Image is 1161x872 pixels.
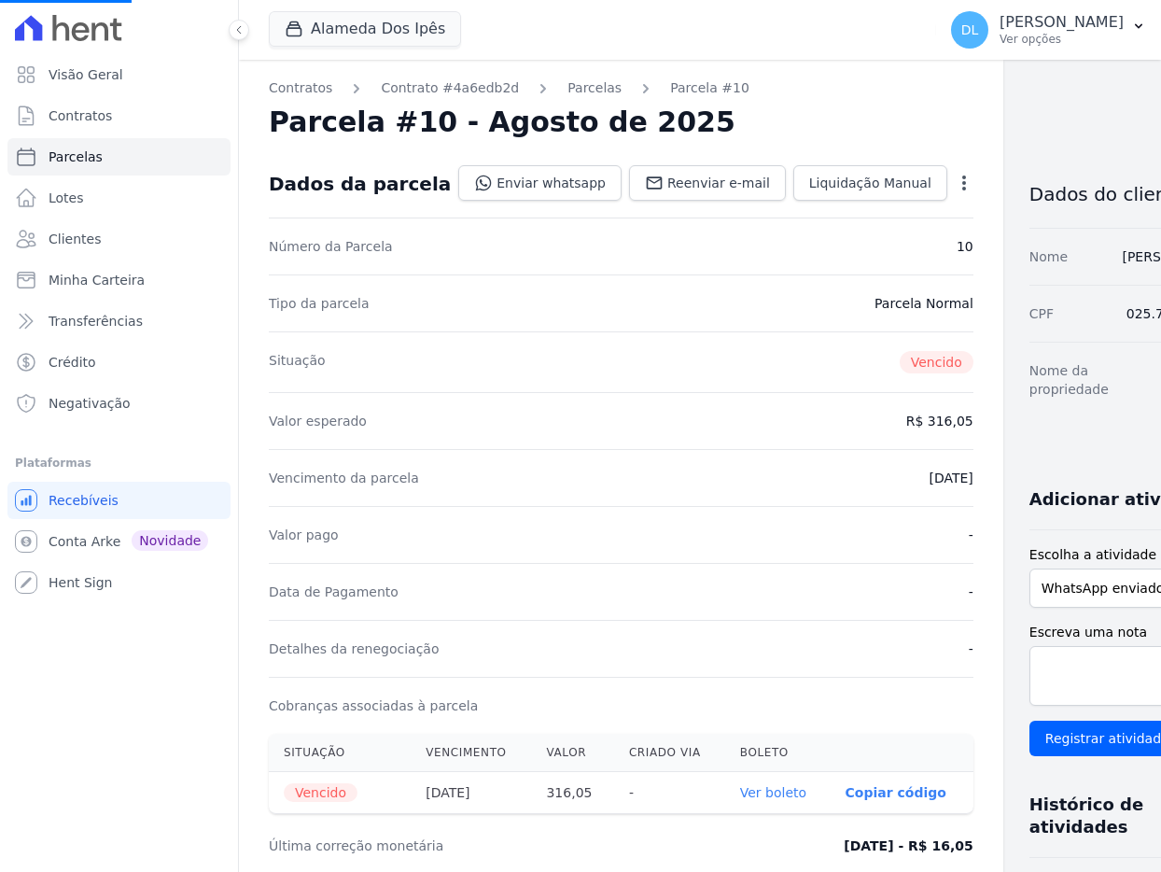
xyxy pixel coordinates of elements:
button: DL [PERSON_NAME] Ver opções [936,4,1161,56]
span: Parcelas [49,148,103,166]
span: Contratos [49,106,112,125]
a: Parcelas [7,138,231,176]
dt: Situação [269,351,326,373]
a: Negativação [7,385,231,422]
a: Contrato #4a6edb2d [381,78,519,98]
a: Parcela #10 [670,78,749,98]
span: DL [961,23,979,36]
span: Visão Geral [49,65,123,84]
span: Reenviar e-mail [667,174,770,192]
a: Recebíveis [7,482,231,519]
span: Negativação [49,394,131,413]
span: Crédito [49,353,96,372]
span: Novidade [132,530,208,551]
p: [PERSON_NAME] [1000,13,1124,32]
dt: Nome [1029,247,1068,266]
span: Vencido [900,351,973,373]
div: Plataformas [15,452,223,474]
dt: Cobranças associadas à parcela [269,696,478,715]
a: Parcelas [567,78,622,98]
dd: [DATE] - R$ 16,05 [844,837,973,855]
a: Contratos [269,78,332,98]
dt: Vencimento da parcela [269,469,419,487]
span: Hent Sign [49,573,113,592]
dd: - [969,640,973,658]
dt: Nome da propriedade [1029,361,1160,399]
nav: Breadcrumb [269,78,973,98]
a: Contratos [7,97,231,134]
a: Minha Carteira [7,261,231,299]
a: Visão Geral [7,56,231,93]
dt: Data de Pagamento [269,583,399,601]
dt: Tipo da parcela [269,294,370,313]
a: Lotes [7,179,231,217]
th: Valor [531,734,613,772]
span: Transferências [49,312,143,331]
dt: Detalhes da renegociação [269,640,440,658]
span: Minha Carteira [49,271,145,289]
div: Dados da parcela [269,173,451,195]
button: Copiar código [846,785,946,800]
dt: Número da Parcela [269,237,393,256]
dt: Última correção monetária [269,837,685,855]
span: Recebíveis [49,491,119,510]
span: Vencido [284,783,357,802]
dd: 10 [957,237,973,256]
span: Liquidação Manual [809,174,931,192]
span: Lotes [49,189,84,207]
dd: - [969,583,973,601]
h2: Parcela #10 - Agosto de 2025 [269,105,735,139]
span: Conta Arke [49,532,120,551]
dt: Valor esperado [269,412,367,430]
dt: Valor pago [269,526,339,544]
th: 316,05 [531,772,613,814]
th: Boleto [725,734,831,772]
a: Enviar whatsapp [458,165,622,201]
button: Alameda Dos Ipês [269,11,461,47]
dt: CPF [1029,304,1054,323]
th: Criado via [614,734,725,772]
th: Situação [269,734,411,772]
a: Transferências [7,302,231,340]
th: Vencimento [411,734,531,772]
a: Liquidação Manual [793,165,947,201]
dd: [DATE] [929,469,972,487]
a: Clientes [7,220,231,258]
p: Ver opções [1000,32,1124,47]
th: - [614,772,725,814]
span: Clientes [49,230,101,248]
a: Hent Sign [7,564,231,601]
a: Ver boleto [740,785,806,800]
a: Crédito [7,344,231,381]
dd: - [969,526,973,544]
dd: Parcela Normal [874,294,973,313]
dd: R$ 316,05 [906,412,973,430]
a: Conta Arke Novidade [7,523,231,560]
a: Reenviar e-mail [629,165,786,201]
th: [DATE] [411,772,531,814]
